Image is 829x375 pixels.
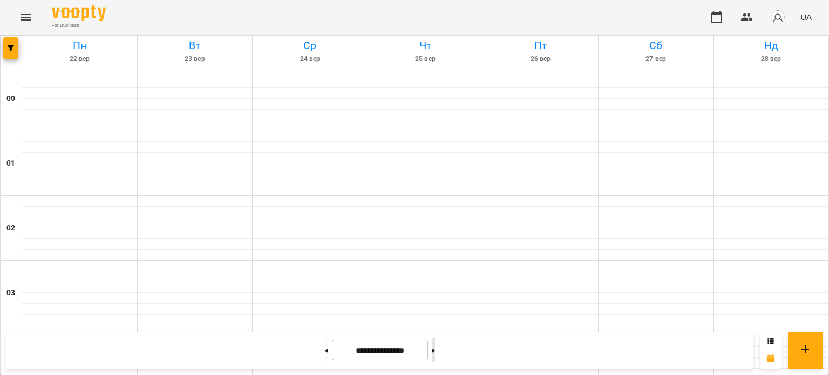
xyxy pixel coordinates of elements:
button: UA [796,7,816,27]
h6: Пн [24,37,135,54]
h6: 28 вер [715,54,827,64]
h6: 25 вер [370,54,481,64]
h6: 24 вер [254,54,366,64]
img: Voopty Logo [52,5,106,21]
h6: 01 [6,158,15,169]
h6: Пт [485,37,596,54]
h6: 03 [6,287,15,299]
h6: Вт [139,37,251,54]
h6: 23 вер [139,54,251,64]
h6: 27 вер [600,54,712,64]
h6: 22 вер [24,54,135,64]
h6: Чт [370,37,481,54]
h6: 00 [6,93,15,105]
h6: Сб [600,37,712,54]
h6: Нд [715,37,827,54]
h6: 02 [6,222,15,234]
img: avatar_s.png [770,10,785,25]
h6: 26 вер [485,54,596,64]
span: UA [800,11,812,23]
span: For Business [52,22,106,29]
button: Menu [13,4,39,30]
h6: Ср [254,37,366,54]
